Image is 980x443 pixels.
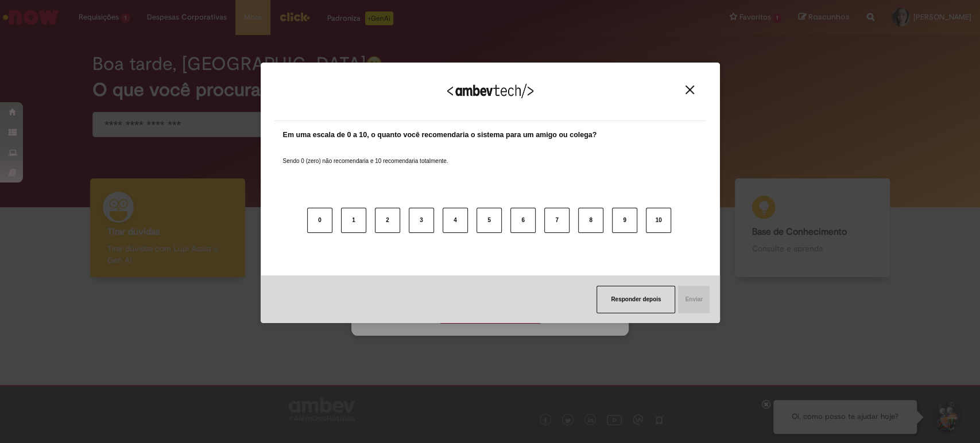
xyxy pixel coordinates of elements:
[682,85,698,95] button: Close
[443,208,468,233] button: 4
[409,208,434,233] button: 3
[477,208,502,233] button: 5
[510,208,536,233] button: 6
[544,208,570,233] button: 7
[341,208,366,233] button: 1
[612,208,637,233] button: 9
[375,208,400,233] button: 2
[596,286,675,313] button: Responder depois
[447,84,533,98] img: Logo Ambevtech
[685,86,694,94] img: Close
[283,143,448,165] label: Sendo 0 (zero) não recomendaria e 10 recomendaria totalmente.
[578,208,603,233] button: 8
[646,208,671,233] button: 10
[283,130,597,141] label: Em uma escala de 0 a 10, o quanto você recomendaria o sistema para um amigo ou colega?
[307,208,332,233] button: 0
